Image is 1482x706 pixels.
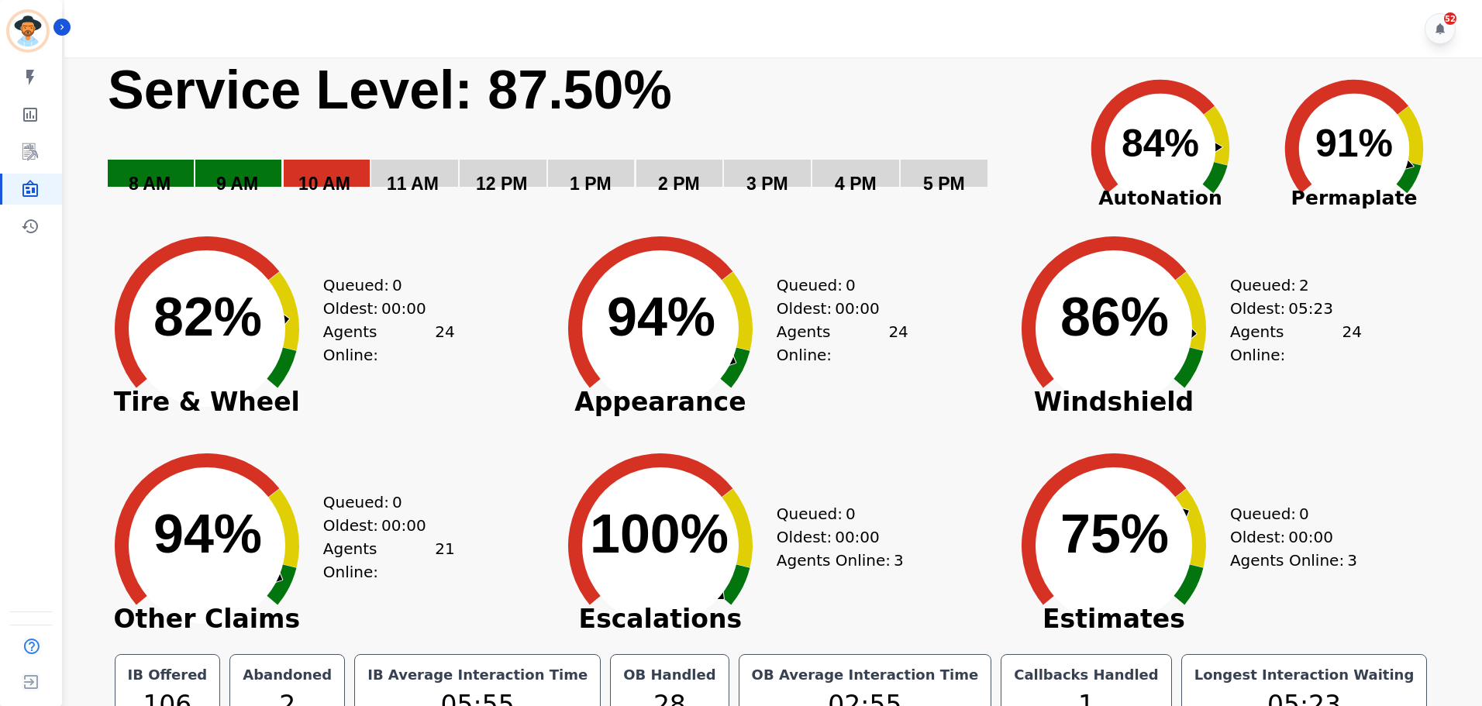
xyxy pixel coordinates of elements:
[129,174,171,194] text: 8 AM
[1288,525,1333,549] span: 00:00
[435,320,454,367] span: 24
[1299,274,1309,297] span: 2
[1257,184,1451,213] span: Permaplate
[108,60,672,120] text: Service Level: 87.50%
[298,174,350,194] text: 10 AM
[749,664,982,686] div: OB Average Interaction Time
[777,549,908,572] div: Agents Online:
[1060,287,1169,347] text: 86%
[1230,320,1362,367] div: Agents Online:
[476,174,527,194] text: 12 PM
[544,611,777,627] span: Escalations
[1230,549,1362,572] div: Agents Online:
[323,514,439,537] div: Oldest:
[91,394,323,410] span: Tire & Wheel
[888,320,908,367] span: 24
[746,174,788,194] text: 3 PM
[381,297,426,320] span: 00:00
[364,664,591,686] div: IB Average Interaction Time
[392,274,402,297] span: 0
[846,502,856,525] span: 0
[1342,320,1361,367] span: 24
[1230,274,1346,297] div: Queued:
[1191,664,1418,686] div: Longest Interaction Waiting
[894,549,904,572] span: 3
[835,174,877,194] text: 4 PM
[91,611,323,627] span: Other Claims
[387,174,439,194] text: 11 AM
[1315,122,1393,165] text: 91%
[240,664,335,686] div: Abandoned
[777,320,908,367] div: Agents Online:
[323,491,439,514] div: Queued:
[106,57,1060,216] svg: Service Level: 0%
[1230,297,1346,320] div: Oldest:
[846,274,856,297] span: 0
[435,537,454,584] span: 21
[777,297,893,320] div: Oldest:
[381,514,426,537] span: 00:00
[923,174,965,194] text: 5 PM
[658,174,700,194] text: 2 PM
[570,174,612,194] text: 1 PM
[1299,502,1309,525] span: 0
[9,12,47,50] img: Bordered avatar
[323,537,455,584] div: Agents Online:
[1060,504,1169,564] text: 75%
[1288,297,1333,320] span: 05:23
[998,611,1230,627] span: Estimates
[590,504,729,564] text: 100%
[125,664,211,686] div: IB Offered
[777,274,893,297] div: Queued:
[323,297,439,320] div: Oldest:
[1347,549,1357,572] span: 3
[392,491,402,514] span: 0
[153,287,262,347] text: 82%
[835,525,880,549] span: 00:00
[216,174,258,194] text: 9 AM
[777,502,893,525] div: Queued:
[607,287,715,347] text: 94%
[153,504,262,564] text: 94%
[777,525,893,549] div: Oldest:
[323,274,439,297] div: Queued:
[544,394,777,410] span: Appearance
[835,297,880,320] span: 00:00
[323,320,455,367] div: Agents Online:
[620,664,719,686] div: OB Handled
[1063,184,1257,213] span: AutoNation
[1444,12,1456,25] div: 52
[1122,122,1199,165] text: 84%
[1230,502,1346,525] div: Queued:
[1011,664,1162,686] div: Callbacks Handled
[998,394,1230,410] span: Windshield
[1230,525,1346,549] div: Oldest:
